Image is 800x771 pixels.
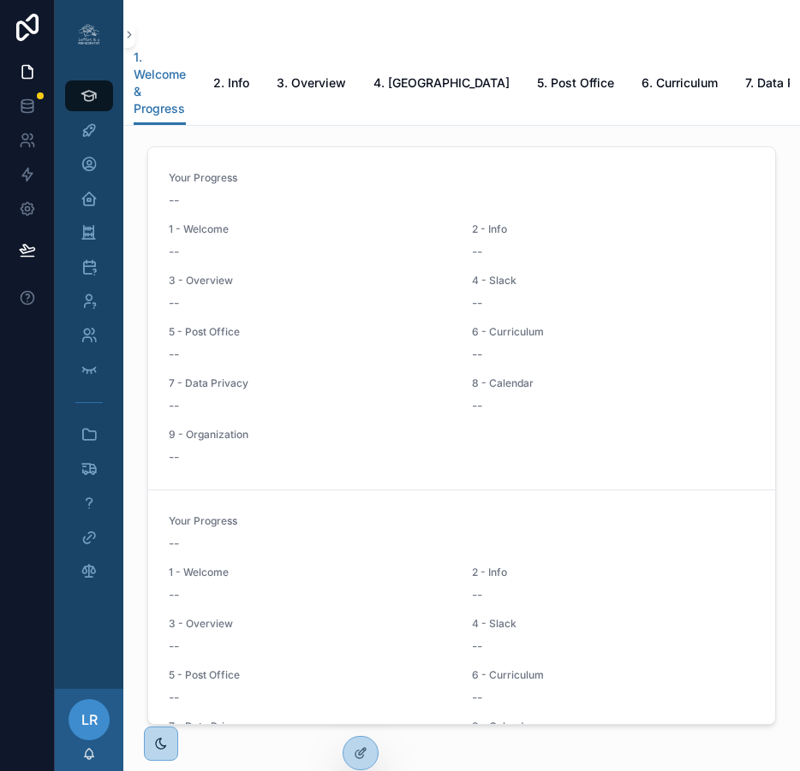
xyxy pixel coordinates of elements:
[472,720,755,733] span: 8 - Calendar
[169,346,179,363] span: --
[169,243,179,260] span: --
[169,294,179,311] span: --
[169,222,451,236] span: 1 - Welcome
[642,68,718,102] a: 6. Curriculum
[472,617,755,631] span: 4 - Slack
[537,68,614,102] a: 5. Post Office
[472,294,482,311] span: --
[472,638,482,655] span: --
[277,74,346,92] span: 3. Overview
[472,689,482,706] span: --
[169,171,755,185] span: Your Progress
[169,377,451,390] span: 7 - Data Privacy
[169,448,179,466] span: --
[472,566,755,579] span: 2 - Info
[169,566,451,579] span: 1 - Welcome
[642,74,718,92] span: 6. Curriculum
[169,514,755,528] span: Your Progress
[134,42,186,126] a: 1. Welcome & Progress
[472,397,482,414] span: --
[169,617,451,631] span: 3 - Overview
[169,397,179,414] span: --
[277,68,346,102] a: 3. Overview
[55,68,123,609] div: scrollable content
[472,377,755,390] span: 8 - Calendar
[472,586,482,603] span: --
[213,68,249,102] a: 2. Info
[213,74,249,92] span: 2. Info
[81,709,98,730] span: LR
[169,274,451,288] span: 3 - Overview
[169,325,451,339] span: 5 - Post Office
[169,638,179,655] span: --
[373,74,510,92] span: 4. [GEOGRAPHIC_DATA]
[169,428,451,442] span: 9 - Organization
[472,325,755,339] span: 6 - Curriculum
[75,21,103,48] img: App logo
[472,243,482,260] span: --
[169,192,179,209] span: --
[169,689,179,706] span: --
[537,74,614,92] span: 5. Post Office
[169,720,451,733] span: 7 - Data Privacy
[472,222,755,236] span: 2 - Info
[134,49,186,117] span: 1. Welcome & Progress
[169,668,451,682] span: 5 - Post Office
[472,274,755,288] span: 4 - Slack
[472,346,482,363] span: --
[169,586,179,603] span: --
[472,668,755,682] span: 6 - Curriculum
[373,68,510,102] a: 4. [GEOGRAPHIC_DATA]
[169,535,179,552] span: --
